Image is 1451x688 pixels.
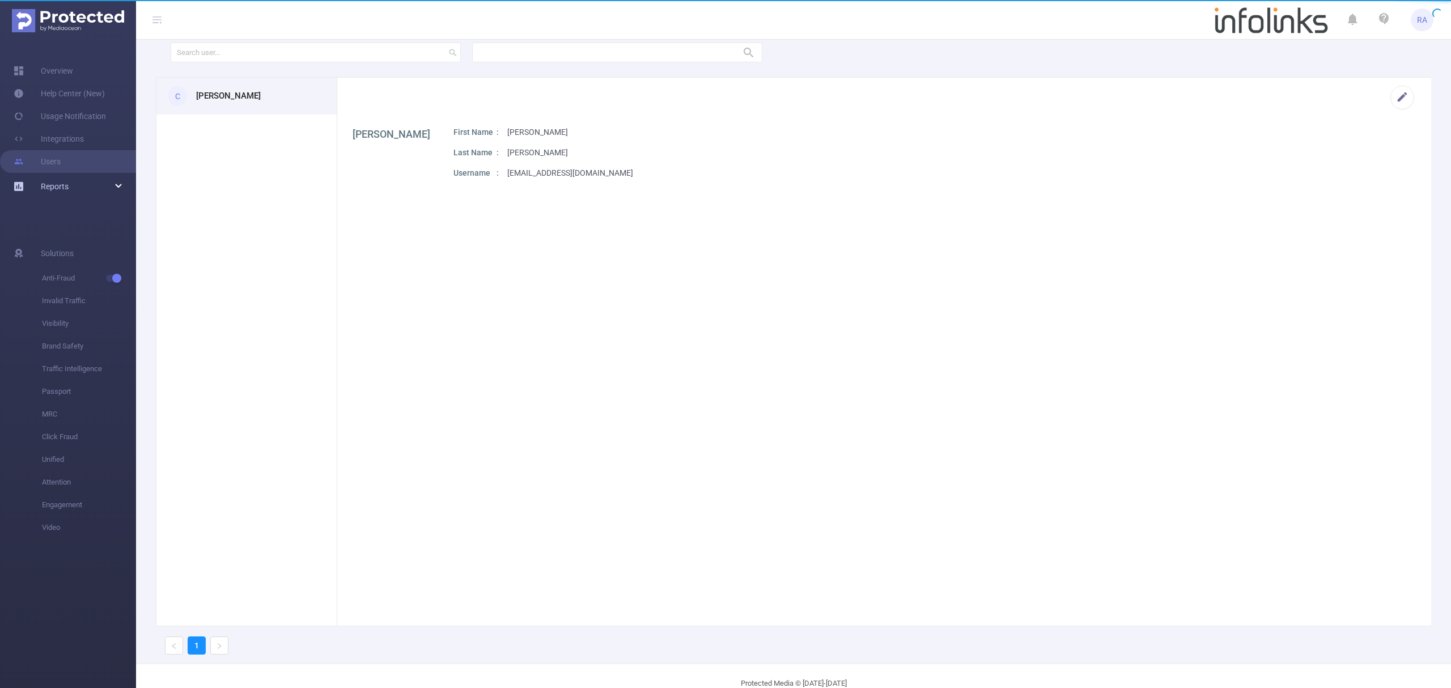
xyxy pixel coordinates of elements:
[14,128,84,150] a: Integrations
[41,182,69,191] span: Reports
[42,426,136,448] span: Click Fraud
[42,380,136,403] span: Passport
[449,49,457,57] i: icon: search
[41,242,74,265] span: Solutions
[14,105,106,128] a: Usage Notification
[171,43,461,62] input: Search user...
[42,471,136,494] span: Attention
[14,82,105,105] a: Help Center (New)
[507,126,568,138] p: [PERSON_NAME]
[353,126,430,142] h1: [PERSON_NAME]
[42,448,136,471] span: Unified
[453,147,499,159] p: Last Name
[41,175,69,198] a: Reports
[14,150,61,173] a: Users
[165,636,183,655] li: Previous Page
[42,290,136,312] span: Invalid Traffic
[188,637,205,654] a: 1
[453,167,499,179] p: Username
[42,494,136,516] span: Engagement
[188,636,206,655] li: 1
[507,147,568,159] p: [PERSON_NAME]
[171,643,177,649] i: icon: left
[216,643,223,649] i: icon: right
[42,516,136,539] span: Video
[196,90,261,103] h3: [PERSON_NAME]
[42,267,136,290] span: Anti-Fraud
[210,636,228,655] li: Next Page
[42,335,136,358] span: Brand Safety
[175,85,180,108] span: C
[42,312,136,335] span: Visibility
[12,9,124,32] img: Protected Media
[42,358,136,380] span: Traffic Intelligence
[14,60,73,82] a: Overview
[42,403,136,426] span: MRC
[453,126,499,138] p: First Name
[507,167,633,179] p: [EMAIL_ADDRESS][DOMAIN_NAME]
[1417,9,1427,31] span: RA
